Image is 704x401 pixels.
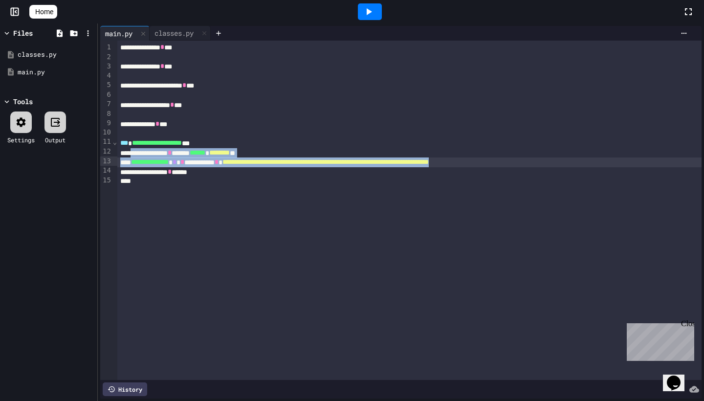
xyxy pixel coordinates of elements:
[100,52,112,62] div: 2
[100,118,112,128] div: 9
[100,147,112,156] div: 12
[100,43,112,52] div: 1
[18,50,94,60] div: classes.py
[100,28,137,39] div: main.py
[13,96,33,107] div: Tools
[4,4,67,62] div: Chat with us now!Close
[103,382,147,396] div: History
[18,67,94,77] div: main.py
[100,156,112,166] div: 13
[100,90,112,99] div: 6
[100,137,112,147] div: 11
[45,135,66,144] div: Output
[100,128,112,137] div: 10
[7,135,35,144] div: Settings
[100,62,112,71] div: 3
[100,26,150,41] div: main.py
[100,80,112,90] div: 5
[100,176,112,185] div: 15
[29,5,57,19] a: Home
[150,28,198,38] div: classes.py
[13,28,33,38] div: Files
[623,319,694,361] iframe: chat widget
[35,7,53,17] span: Home
[150,26,211,41] div: classes.py
[100,109,112,118] div: 8
[112,138,117,146] span: Fold line
[100,71,112,80] div: 4
[663,362,694,391] iframe: chat widget
[100,99,112,109] div: 7
[100,166,112,176] div: 14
